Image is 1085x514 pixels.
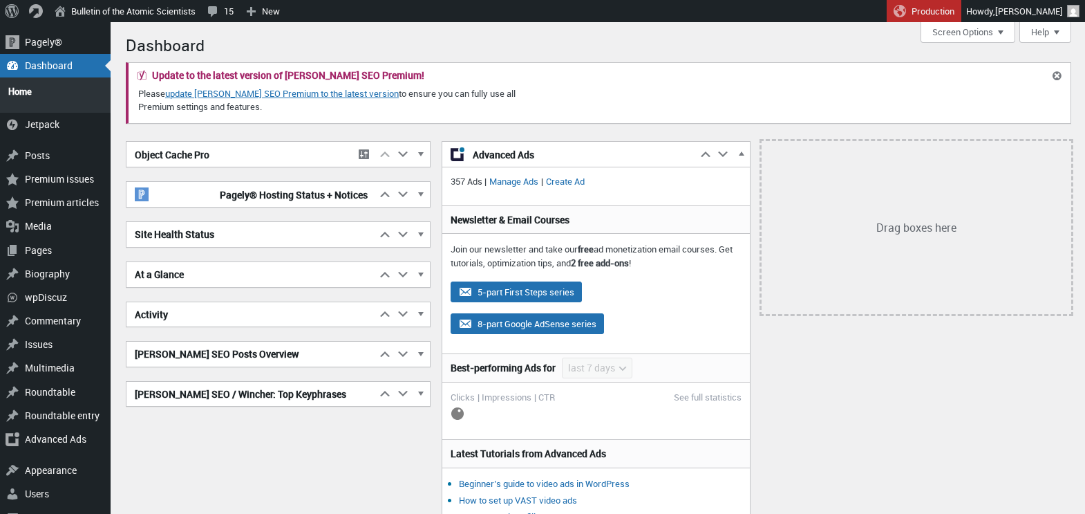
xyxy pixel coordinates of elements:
a: Manage Ads [487,175,541,187]
a: How to set up VAST video ads [459,494,577,506]
button: Screen Options [921,22,1015,43]
h2: [PERSON_NAME] SEO Posts Overview [126,342,376,367]
h3: Newsletter & Email Courses [451,213,742,227]
p: 357 Ads | | [451,175,742,189]
a: update [PERSON_NAME] SEO Premium to the latest version [165,87,399,100]
p: Please to ensure you can fully use all Premium settings and features. [137,86,554,115]
a: Beginner’s guide to video ads in WordPress [459,477,630,490]
span: [PERSON_NAME] [995,5,1063,17]
img: loading [451,407,464,421]
button: 8-part Google AdSense series [451,313,604,334]
h2: Pagely® Hosting Status + Notices [126,182,376,207]
span: Advanced Ads [473,148,688,162]
button: 5-part First Steps series [451,282,582,302]
h3: Best-performing Ads for [451,361,556,375]
h1: Dashboard [126,29,1071,59]
h2: Site Health Status [126,222,376,247]
h2: Object Cache Pro [126,143,351,167]
h2: Update to the latest version of [PERSON_NAME] SEO Premium! [152,71,424,80]
h3: Latest Tutorials from Advanced Ads [451,447,742,461]
h2: Activity [126,302,376,327]
p: Join our newsletter and take our ad monetization email courses. Get tutorials, optimization tips,... [451,243,742,270]
h2: At a Glance [126,262,376,287]
h2: [PERSON_NAME] SEO / Wincher: Top Keyphrases [126,382,376,407]
img: pagely-w-on-b20x20.png [135,187,149,201]
strong: 2 free add-ons [571,257,629,269]
button: Help [1019,22,1071,43]
a: Create Ad [543,175,587,187]
strong: free [578,243,594,255]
